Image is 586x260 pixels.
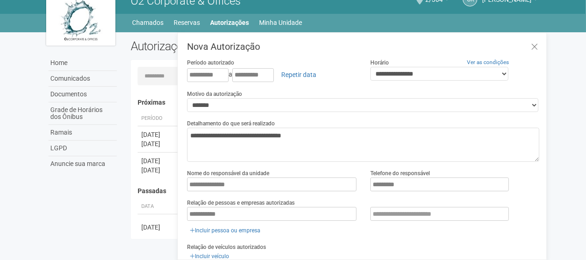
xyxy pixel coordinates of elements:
[141,223,175,232] div: [DATE]
[48,55,117,71] a: Home
[138,199,179,214] th: Data
[141,156,175,165] div: [DATE]
[370,59,389,67] label: Horário
[141,165,175,175] div: [DATE]
[187,169,269,177] label: Nome do responsável da unidade
[133,16,164,29] a: Chamados
[370,169,430,177] label: Telefone do responsável
[187,90,242,98] label: Motivo da autorização
[187,225,263,236] a: Incluir pessoa ou empresa
[211,16,249,29] a: Autorizações
[187,59,234,67] label: Período autorizado
[174,16,200,29] a: Reservas
[260,16,302,29] a: Minha Unidade
[187,243,266,251] label: Relação de veículos autorizados
[48,71,117,87] a: Comunicados
[187,67,356,83] div: a
[138,111,179,126] th: Período
[275,67,322,83] a: Repetir data
[138,188,533,195] h4: Passadas
[138,99,533,106] h4: Próximas
[48,102,117,125] a: Grade de Horários dos Ônibus
[48,141,117,156] a: LGPD
[48,156,117,171] a: Anuncie sua marca
[48,125,117,141] a: Ramais
[187,42,539,51] h3: Nova Autorização
[141,130,175,139] div: [DATE]
[131,39,328,53] h2: Autorizações
[48,87,117,102] a: Documentos
[187,119,275,128] label: Detalhamento do que será realizado
[141,139,175,148] div: [DATE]
[187,199,295,207] label: Relação de pessoas e empresas autorizadas
[467,59,509,65] a: Ver as condições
